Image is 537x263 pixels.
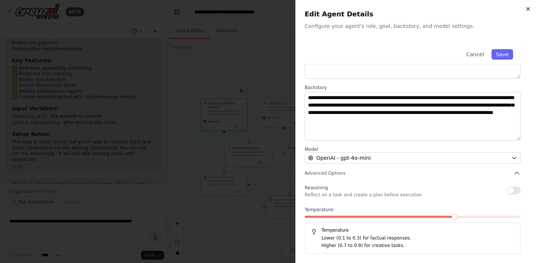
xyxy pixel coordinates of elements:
[462,49,488,60] button: Cancel
[305,85,521,91] label: Backstory
[305,9,528,19] h2: Edit Agent Details
[305,152,521,164] button: OpenAI - gpt-4o-mini
[305,207,335,213] span: Temperature:
[305,169,521,177] button: Advanced Options
[305,185,328,190] span: Reasoning
[305,22,528,30] p: Configure your agent's role, goal, backstory, and model settings.
[305,146,521,152] label: Model
[492,49,513,60] button: Save
[316,154,371,162] span: OpenAI - gpt-4o-mini
[321,235,514,242] p: Lower (0.1 to 0.3) for factual responses.
[311,227,514,233] h5: Temperature
[305,170,345,176] span: Advanced Options
[321,242,514,250] p: Higher (0.7 to 0.9) for creative tasks.
[305,192,422,198] p: Reflect on a task and create a plan before execution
